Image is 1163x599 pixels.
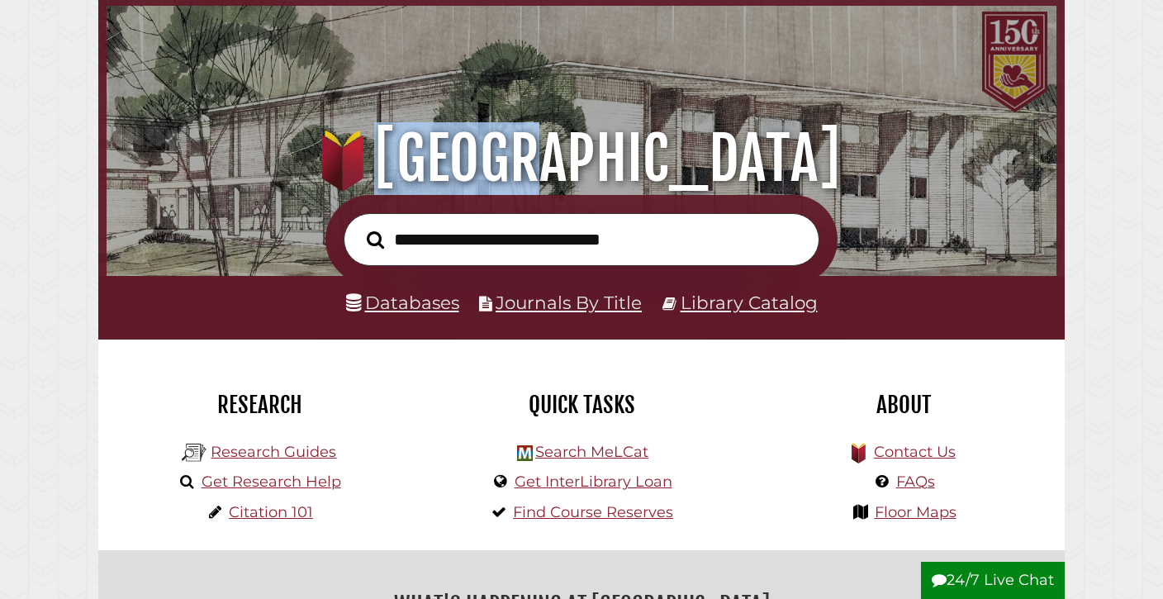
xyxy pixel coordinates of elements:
[515,473,672,491] a: Get InterLibrary Loan
[755,391,1052,419] h2: About
[202,473,341,491] a: Get Research Help
[124,122,1039,195] h1: [GEOGRAPHIC_DATA]
[874,443,956,461] a: Contact Us
[346,292,459,313] a: Databases
[358,226,392,253] button: Search
[681,292,818,313] a: Library Catalog
[111,391,408,419] h2: Research
[875,503,957,521] a: Floor Maps
[229,503,313,521] a: Citation 101
[496,292,642,313] a: Journals By Title
[535,443,648,461] a: Search MeLCat
[896,473,935,491] a: FAQs
[182,440,206,465] img: Hekman Library Logo
[367,231,384,250] i: Search
[211,443,336,461] a: Research Guides
[433,391,730,419] h2: Quick Tasks
[513,503,673,521] a: Find Course Reserves
[517,445,533,461] img: Hekman Library Logo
